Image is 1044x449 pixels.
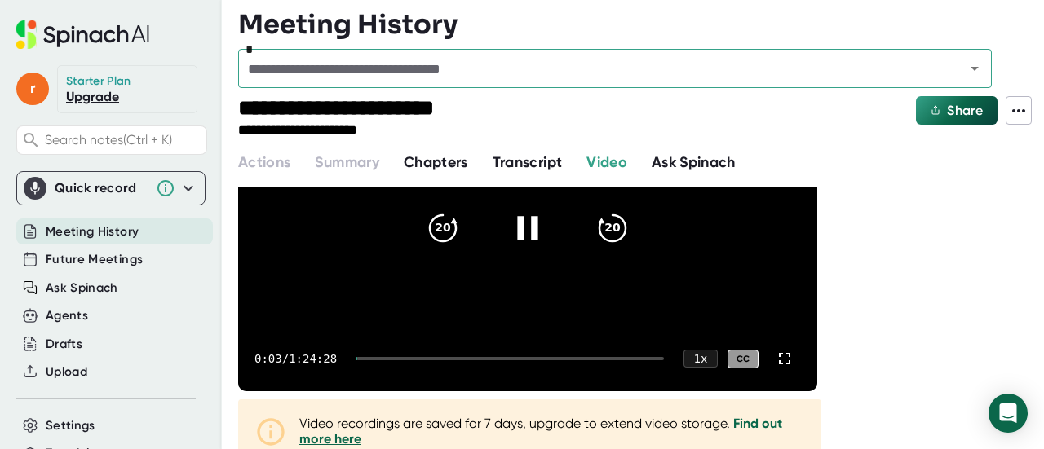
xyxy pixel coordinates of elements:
span: Transcript [493,153,563,171]
span: Ask Spinach [652,153,736,171]
button: Meeting History [46,222,139,241]
div: 0:03 / 1:24:28 [254,352,337,365]
div: Quick record [24,172,198,205]
div: 1 x [683,350,718,368]
button: Agents [46,306,88,325]
div: Quick record [55,180,148,196]
button: Future Meetings [46,250,143,269]
div: Starter Plan [66,74,131,89]
button: Settings [46,416,95,435]
span: Chapters [404,153,468,171]
button: Share [916,96,998,125]
button: Transcript [493,152,563,174]
span: Video [586,153,627,171]
button: Open [963,57,986,80]
button: Ask Spinach [652,152,736,174]
span: Actions [238,153,290,171]
button: Ask Spinach [46,279,118,297]
span: Summary [315,153,378,171]
button: Drafts [46,335,82,354]
button: Video [586,152,627,174]
div: Video recordings are saved for 7 days, upgrade to extend video storage. [299,416,805,447]
button: Upload [46,363,87,381]
h3: Meeting History [238,9,458,40]
button: Actions [238,152,290,174]
div: Open Intercom Messenger [989,394,1028,433]
a: Find out more here [299,416,782,447]
a: Upgrade [66,89,119,104]
span: Search notes (Ctrl + K) [45,132,202,147]
button: Summary [315,152,378,174]
span: Share [947,103,983,118]
span: r [16,73,49,105]
div: CC [728,350,759,368]
button: Chapters [404,152,468,174]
